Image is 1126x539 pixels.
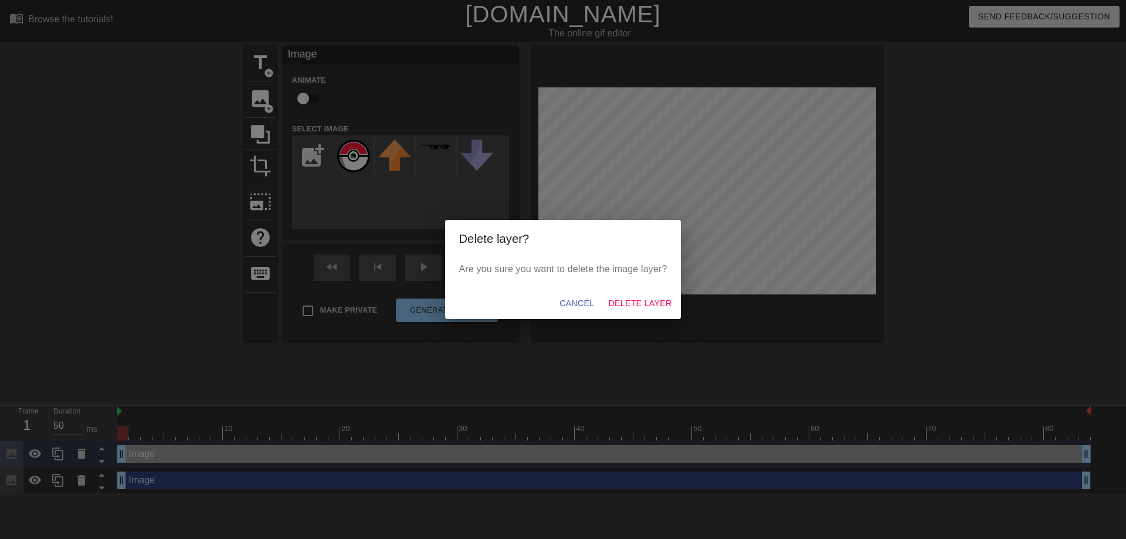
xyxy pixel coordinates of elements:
h2: Delete layer? [459,229,667,248]
button: Cancel [555,293,599,314]
span: Cancel [559,296,594,311]
span: Delete Layer [608,296,671,311]
p: Are you sure you want to delete the image layer? [459,262,667,276]
button: Delete Layer [603,293,676,314]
